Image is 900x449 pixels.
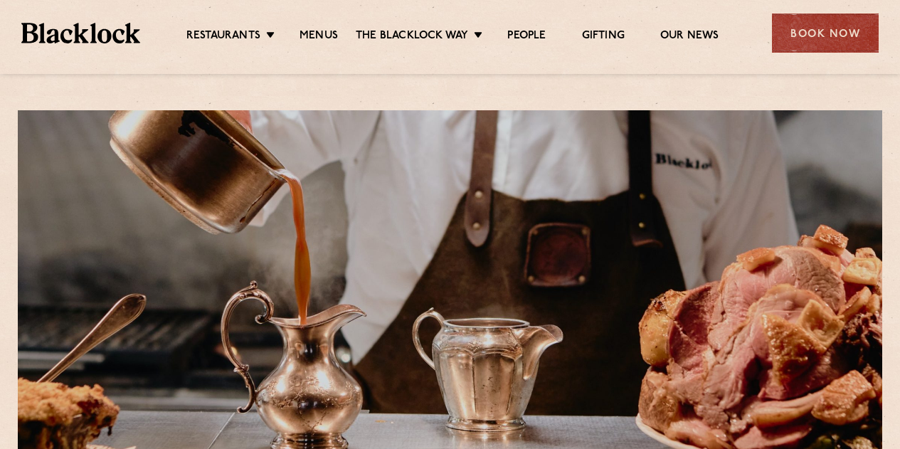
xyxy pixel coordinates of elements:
img: BL_Textured_Logo-footer-cropped.svg [21,23,140,43]
div: Book Now [772,14,879,53]
a: Our News [660,29,719,45]
a: Restaurants [186,29,260,45]
a: People [507,29,546,45]
a: Gifting [582,29,625,45]
a: The Blacklock Way [356,29,468,45]
a: Menus [300,29,338,45]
